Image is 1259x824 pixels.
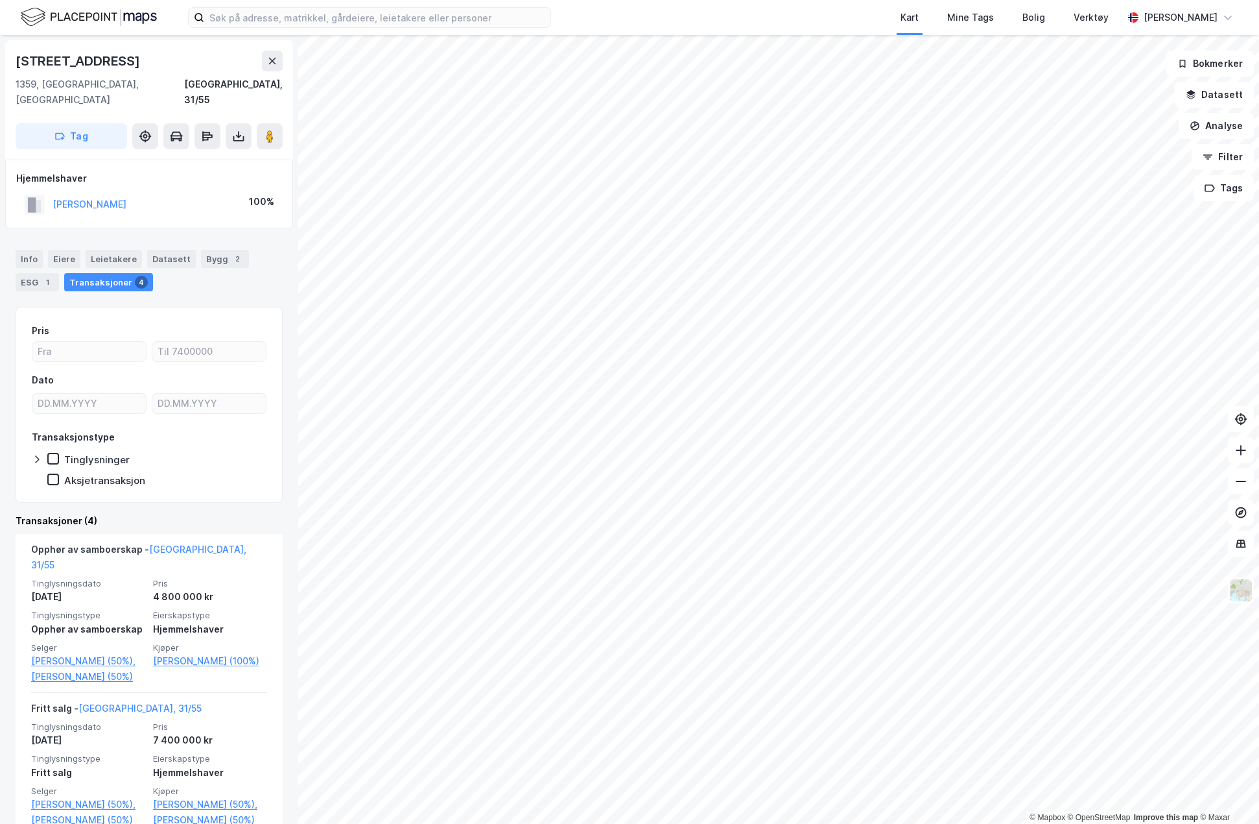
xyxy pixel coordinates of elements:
div: Aksjetransaksjon [64,474,145,487]
a: [GEOGRAPHIC_DATA], 31/55 [78,703,202,714]
button: Tags [1194,175,1254,201]
a: [PERSON_NAME] (50%) [31,669,145,685]
div: Kart [900,10,919,25]
span: Eierskapstype [153,753,267,764]
a: Improve this map [1134,813,1198,822]
button: Filter [1192,144,1254,170]
button: Tag [16,123,127,149]
input: DD.MM.YYYY [32,394,146,413]
div: Transaksjoner [64,273,153,291]
div: Leietakere [86,250,142,268]
span: Tinglysningstype [31,610,145,621]
div: 1359, [GEOGRAPHIC_DATA], [GEOGRAPHIC_DATA] [16,77,184,108]
div: Dato [32,372,54,388]
div: [PERSON_NAME] [1144,10,1218,25]
div: [DATE] [31,733,145,748]
span: Pris [153,721,267,733]
div: Opphør av samboerskap [31,622,145,637]
a: [PERSON_NAME] (100%) [153,653,267,669]
div: Transaksjonstype [32,430,115,445]
img: logo.f888ab2527a4732fd821a326f86c7f29.svg [21,6,157,29]
input: Fra [32,342,146,361]
div: Bolig [1022,10,1045,25]
div: 4 800 000 kr [153,589,267,605]
div: 100% [249,194,274,210]
span: Pris [153,578,267,589]
div: Pris [32,323,49,339]
div: 7 400 000 kr [153,733,267,748]
span: Tinglysningstype [31,753,145,764]
div: Datasett [147,250,196,268]
div: 2 [231,252,244,265]
div: [GEOGRAPHIC_DATA], 31/55 [184,77,283,108]
div: Opphør av samboerskap - [31,542,267,578]
button: Analyse [1179,113,1254,139]
input: Søk på adresse, matrikkel, gårdeiere, leietakere eller personer [204,8,550,27]
span: Kjøper [153,642,267,653]
a: [PERSON_NAME] (50%), [31,653,145,669]
div: Info [16,250,43,268]
input: Til 7400000 [152,342,266,361]
button: Datasett [1175,82,1254,108]
div: Hjemmelshaver [153,622,267,637]
span: Selger [31,786,145,797]
span: Tinglysningsdato [31,721,145,733]
div: ESG [16,273,59,291]
div: Fritt salg - [31,701,202,721]
div: Tinglysninger [64,454,130,466]
div: Eiere [48,250,80,268]
a: [PERSON_NAME] (50%), [153,797,267,812]
div: Fritt salg [31,765,145,781]
span: Eierskapstype [153,610,267,621]
div: Mine Tags [947,10,994,25]
div: Transaksjoner (4) [16,513,283,529]
a: Mapbox [1030,813,1065,822]
a: OpenStreetMap [1068,813,1131,822]
span: Kjøper [153,786,267,797]
div: [DATE] [31,589,145,605]
div: Verktøy [1074,10,1109,25]
div: Hjemmelshaver [153,765,267,781]
iframe: Chat Widget [1194,762,1259,824]
div: [STREET_ADDRESS] [16,51,143,71]
input: DD.MM.YYYY [152,394,266,413]
div: Bygg [201,250,249,268]
div: Hjemmelshaver [16,171,282,186]
div: 1 [41,276,54,289]
div: Kontrollprogram for chat [1194,762,1259,824]
span: Selger [31,642,145,653]
span: Tinglysningsdato [31,578,145,589]
img: Z [1229,578,1253,603]
a: [PERSON_NAME] (50%), [31,797,145,812]
div: 4 [135,276,148,289]
button: Bokmerker [1166,51,1254,77]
